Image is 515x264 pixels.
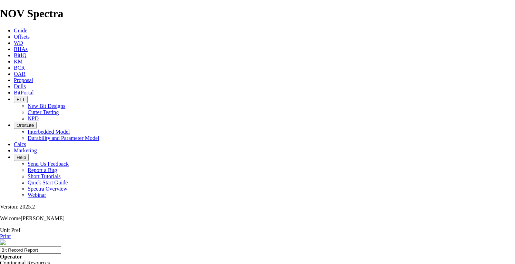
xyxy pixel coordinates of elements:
[14,34,30,40] a: Offsets
[28,180,68,185] a: Quick Start Guide
[14,154,29,161] button: Help
[28,103,65,109] a: New Bit Designs
[14,141,26,147] a: Calcs
[14,52,26,58] a: BitIQ
[28,167,57,173] a: Report a Bug
[17,123,34,128] span: OrbitLite
[21,215,65,221] span: [PERSON_NAME]
[14,59,23,64] a: KM
[28,173,61,179] a: Short Tutorials
[14,46,28,52] a: BHAs
[14,96,28,103] button: FTT
[17,155,26,160] span: Help
[28,192,46,198] a: Webinar
[28,115,39,121] a: NPD
[14,65,25,71] a: BCR
[14,77,33,83] a: Proposal
[28,186,67,192] a: Spectra Overview
[14,71,26,77] a: OAR
[14,90,34,95] a: BitPortal
[28,109,59,115] a: Cutter Testing
[28,161,69,167] a: Send Us Feedback
[28,129,70,135] a: Interbedded Model
[14,148,37,153] a: Marketing
[17,97,25,102] span: FTT
[14,122,37,129] button: OrbitLite
[14,28,27,33] a: Guide
[14,83,26,89] a: Dulls
[14,40,23,46] a: WD
[28,135,99,141] a: Durability and Parameter Model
